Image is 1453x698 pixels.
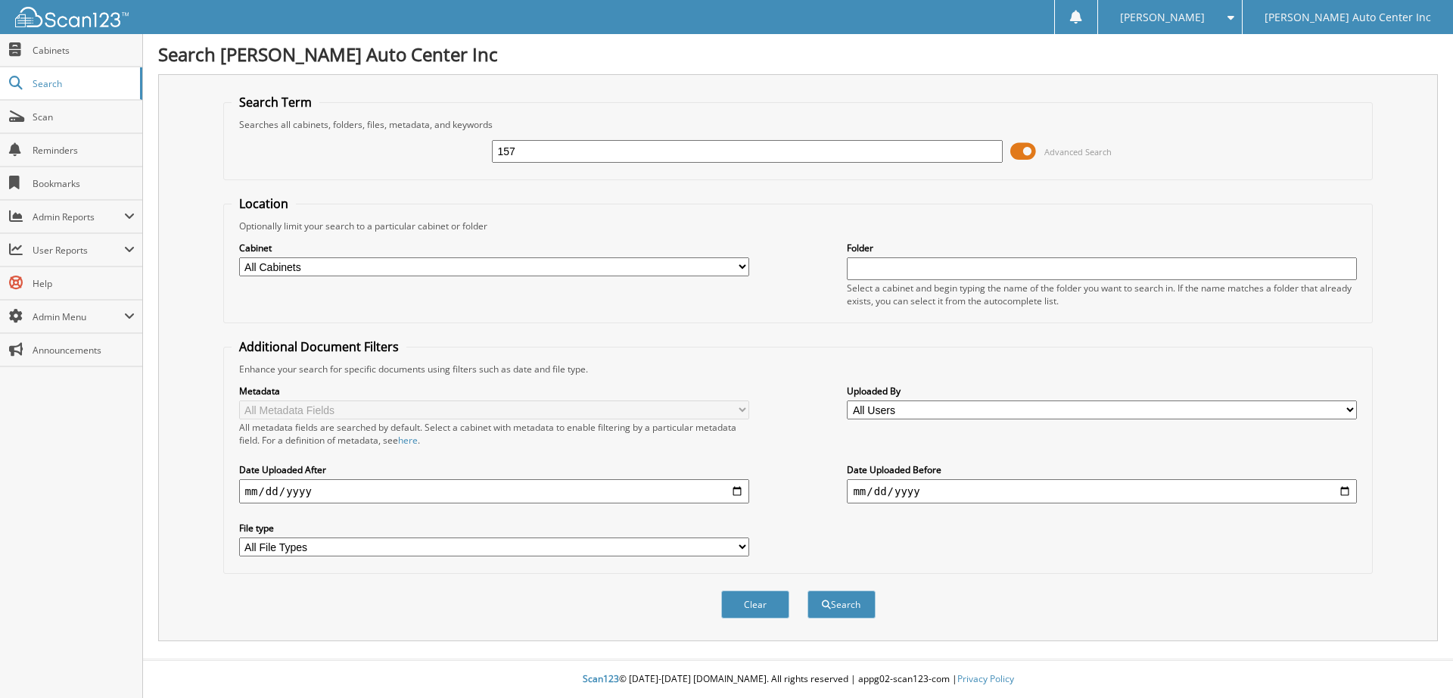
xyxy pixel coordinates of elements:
div: Searches all cabinets, folders, files, metadata, and keywords [232,118,1365,131]
span: Admin Reports [33,210,124,223]
input: end [847,479,1357,503]
span: Help [33,277,135,290]
span: Admin Menu [33,310,124,323]
label: Folder [847,241,1357,254]
img: scan123-logo-white.svg [15,7,129,27]
legend: Additional Document Filters [232,338,406,355]
span: Cabinets [33,44,135,57]
div: Optionally limit your search to a particular cabinet or folder [232,220,1365,232]
span: [PERSON_NAME] Auto Center Inc [1265,13,1431,22]
div: Select a cabinet and begin typing the name of the folder you want to search in. If the name match... [847,282,1357,307]
button: Clear [721,590,789,619]
label: Date Uploaded After [239,463,749,476]
label: Uploaded By [847,385,1357,397]
span: Scan [33,111,135,123]
span: Bookmarks [33,177,135,190]
label: Metadata [239,385,749,397]
input: start [239,479,749,503]
span: Announcements [33,344,135,357]
h1: Search [PERSON_NAME] Auto Center Inc [158,42,1438,67]
span: Scan123 [583,672,619,685]
div: Enhance your search for specific documents using filters such as date and file type. [232,363,1365,375]
div: © [DATE]-[DATE] [DOMAIN_NAME]. All rights reserved | appg02-scan123-com | [143,661,1453,698]
span: Advanced Search [1044,146,1112,157]
span: User Reports [33,244,124,257]
button: Search [807,590,876,619]
span: Search [33,77,132,90]
a: here [398,434,418,447]
iframe: Chat Widget [1377,625,1453,698]
span: [PERSON_NAME] [1120,13,1205,22]
legend: Location [232,195,296,212]
legend: Search Term [232,94,319,111]
a: Privacy Policy [957,672,1014,685]
label: Cabinet [239,241,749,254]
label: File type [239,522,749,534]
label: Date Uploaded Before [847,463,1357,476]
div: All metadata fields are searched by default. Select a cabinet with metadata to enable filtering b... [239,421,749,447]
span: Reminders [33,144,135,157]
